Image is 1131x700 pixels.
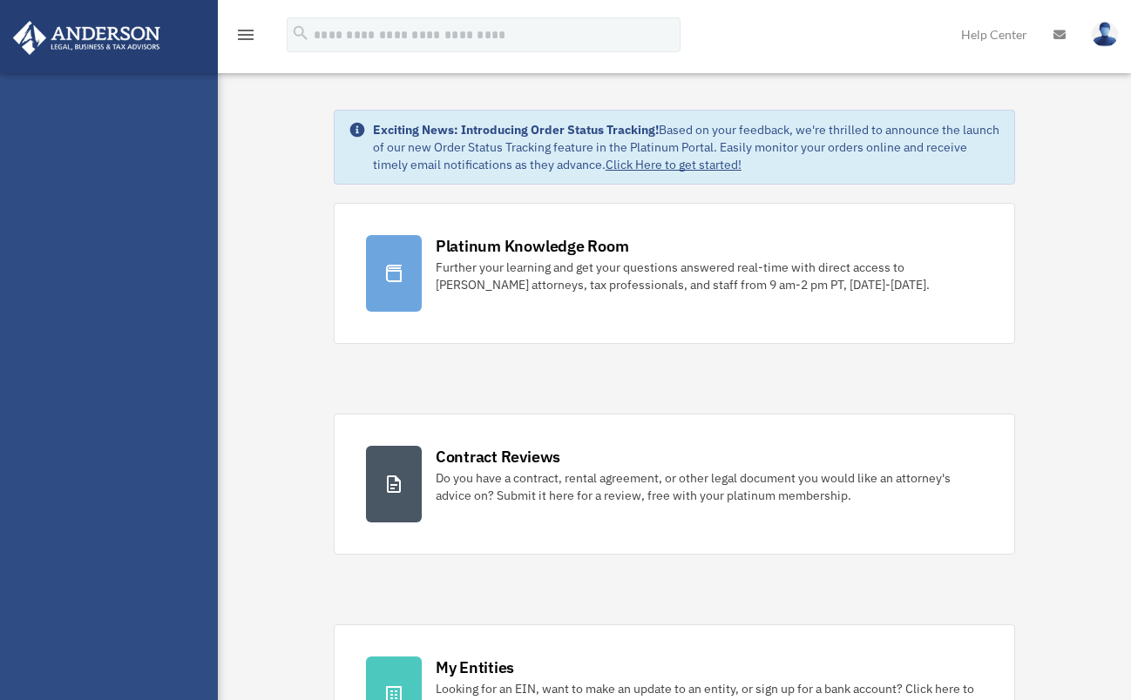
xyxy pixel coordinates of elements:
div: Based on your feedback, we're thrilled to announce the launch of our new Order Status Tracking fe... [373,121,1000,173]
div: Further your learning and get your questions answered real-time with direct access to [PERSON_NAM... [436,259,983,293]
i: search [291,24,310,43]
div: Contract Reviews [436,446,560,468]
a: Contract Reviews Do you have a contract, rental agreement, or other legal document you would like... [334,414,1015,555]
div: Platinum Knowledge Room [436,235,629,257]
img: User Pic [1092,22,1118,47]
div: My Entities [436,656,514,678]
strong: Exciting News: Introducing Order Status Tracking! [373,122,659,138]
a: Platinum Knowledge Room Further your learning and get your questions answered real-time with dire... [334,203,1015,344]
div: Do you have a contract, rental agreement, or other legal document you would like an attorney's ad... [436,469,983,504]
i: menu [235,24,256,45]
img: Anderson Advisors Platinum Portal [8,21,166,55]
a: menu [235,30,256,45]
a: Click Here to get started! [606,157,742,172]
